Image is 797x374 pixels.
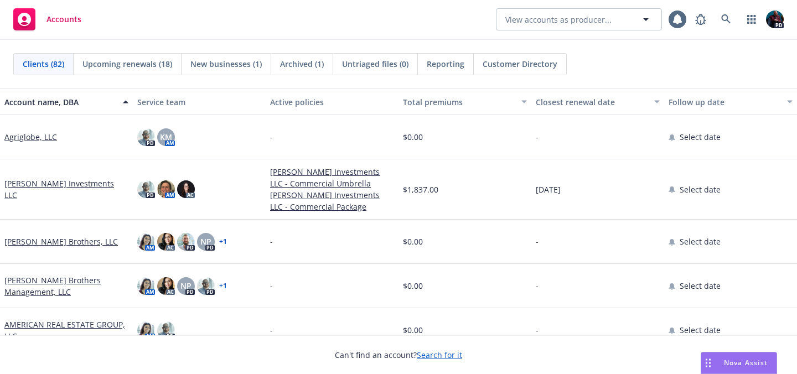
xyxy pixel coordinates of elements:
[483,58,557,70] span: Customer Directory
[536,324,539,336] span: -
[270,236,273,247] span: -
[4,319,128,342] a: AMERICAN REAL ESTATE GROUP, LLC
[766,11,784,28] img: photo
[701,352,777,374] button: Nova Assist
[157,180,175,198] img: photo
[403,324,423,336] span: $0.00
[197,277,215,295] img: photo
[536,184,561,195] span: [DATE]
[270,324,273,336] span: -
[403,236,423,247] span: $0.00
[680,184,721,195] span: Select date
[680,131,721,143] span: Select date
[137,96,261,108] div: Service team
[531,89,664,115] button: Closest renewal date
[137,321,155,339] img: photo
[741,8,763,30] a: Switch app
[4,96,116,108] div: Account name, DBA
[536,236,539,247] span: -
[701,352,715,373] div: Drag to move
[270,189,394,212] a: [PERSON_NAME] Investments LLC - Commercial Package
[180,280,192,292] span: NP
[137,128,155,146] img: photo
[4,274,128,298] a: [PERSON_NAME] Brothers Management, LLC
[417,350,462,360] a: Search for it
[280,58,324,70] span: Archived (1)
[137,233,155,251] img: photo
[680,280,721,292] span: Select date
[335,349,462,361] span: Can't find an account?
[342,58,408,70] span: Untriaged files (0)
[200,236,211,247] span: NP
[219,238,227,245] a: + 1
[9,4,86,35] a: Accounts
[398,89,531,115] button: Total premiums
[4,178,128,201] a: [PERSON_NAME] Investments LLC
[536,96,648,108] div: Closest renewal date
[82,58,172,70] span: Upcoming renewals (18)
[680,236,721,247] span: Select date
[270,280,273,292] span: -
[219,283,227,289] a: + 1
[270,96,394,108] div: Active policies
[536,280,539,292] span: -
[270,131,273,143] span: -
[690,8,712,30] a: Report a Bug
[403,96,515,108] div: Total premiums
[669,96,780,108] div: Follow up date
[160,131,172,143] span: KM
[23,58,64,70] span: Clients (82)
[177,233,195,251] img: photo
[680,324,721,336] span: Select date
[536,131,539,143] span: -
[4,236,118,247] a: [PERSON_NAME] Brothers, LLC
[496,8,662,30] button: View accounts as producer...
[427,58,464,70] span: Reporting
[137,277,155,295] img: photo
[46,15,81,24] span: Accounts
[157,321,175,339] img: photo
[715,8,737,30] a: Search
[403,184,438,195] span: $1,837.00
[724,358,768,367] span: Nova Assist
[664,89,797,115] button: Follow up date
[137,180,155,198] img: photo
[157,277,175,295] img: photo
[403,280,423,292] span: $0.00
[190,58,262,70] span: New businesses (1)
[177,180,195,198] img: photo
[270,166,394,189] a: [PERSON_NAME] Investments LLC - Commercial Umbrella
[403,131,423,143] span: $0.00
[266,89,398,115] button: Active policies
[4,131,57,143] a: Agriglobe, LLC
[133,89,266,115] button: Service team
[505,14,612,25] span: View accounts as producer...
[157,233,175,251] img: photo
